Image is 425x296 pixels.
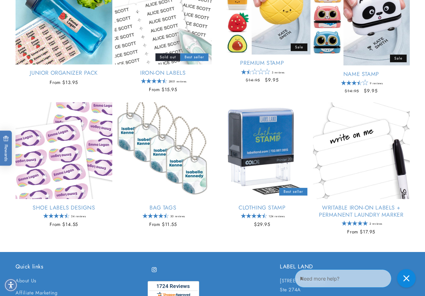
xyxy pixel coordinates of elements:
[16,69,112,77] a: Junior Organizer Pack
[16,263,145,270] h2: Quick links
[115,69,212,77] a: Iron-On Labels
[280,263,409,270] h2: LABEL LAND
[313,71,410,78] a: Name Stamp
[5,246,78,265] iframe: Sign Up via Text for Offers
[16,204,112,211] a: Shoe Labels Designs
[214,60,311,67] a: Premium Stamp
[214,204,311,211] a: Clothing Stamp
[115,204,212,211] a: Bag Tags
[3,135,9,161] span: Rewards
[295,267,419,290] iframe: Gorgias Floating Chat
[4,278,18,292] div: Accessibility Menu
[313,204,410,219] a: Writable Iron-On Labels + Permanent Laundry Marker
